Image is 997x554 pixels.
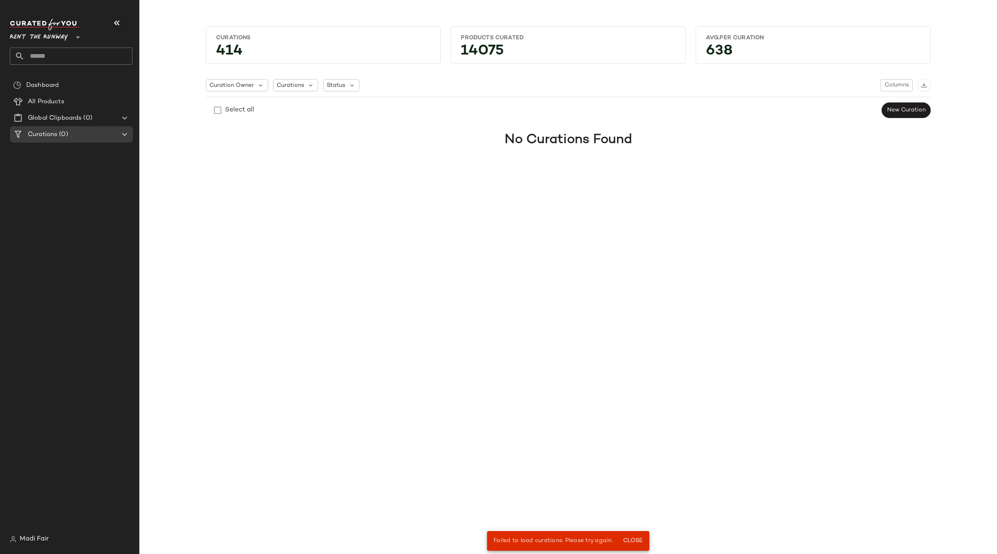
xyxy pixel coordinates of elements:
[10,536,16,543] img: svg%3e
[494,538,613,544] span: Failed to load curations. Please try again.
[882,102,931,118] button: New Curation
[26,81,59,90] span: Dashboard
[699,45,927,60] div: 638
[216,34,430,42] div: Curations
[454,45,682,60] div: 14075
[28,114,82,123] span: Global Clipboards
[505,130,632,150] h1: No Curations Found
[28,97,64,107] span: All Products
[209,45,437,60] div: 414
[10,19,80,30] img: cfy_white_logo.C9jOOHJF.svg
[706,34,920,42] div: Avg.per Curation
[13,81,21,89] img: svg%3e
[82,114,92,123] span: (0)
[461,34,675,42] div: Products Curated
[881,79,913,91] button: Columns
[10,28,68,43] span: Rent the Runway
[619,534,646,548] button: Close
[327,81,345,90] span: Status
[209,81,254,90] span: Curation Owner
[57,130,68,139] span: (0)
[225,105,254,115] div: Select all
[277,81,304,90] span: Curations
[887,107,926,114] span: New Curation
[28,130,57,139] span: Curations
[884,82,909,89] span: Columns
[20,534,49,544] span: Madi Fair
[623,538,643,544] span: Close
